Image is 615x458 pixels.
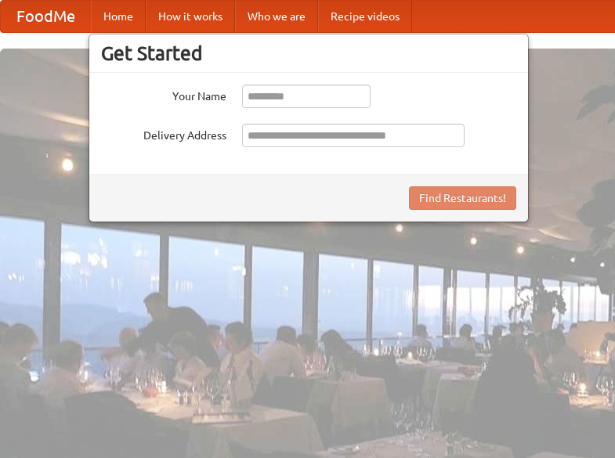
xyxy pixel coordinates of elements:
[1,1,91,32] a: FoodMe
[101,85,226,104] label: Your Name
[318,1,412,32] a: Recipe videos
[101,41,516,65] h3: Get Started
[235,1,318,32] a: Who we are
[146,1,235,32] a: How it works
[91,1,146,32] a: Home
[101,124,226,143] label: Delivery Address
[409,186,516,210] button: Find Restaurants!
